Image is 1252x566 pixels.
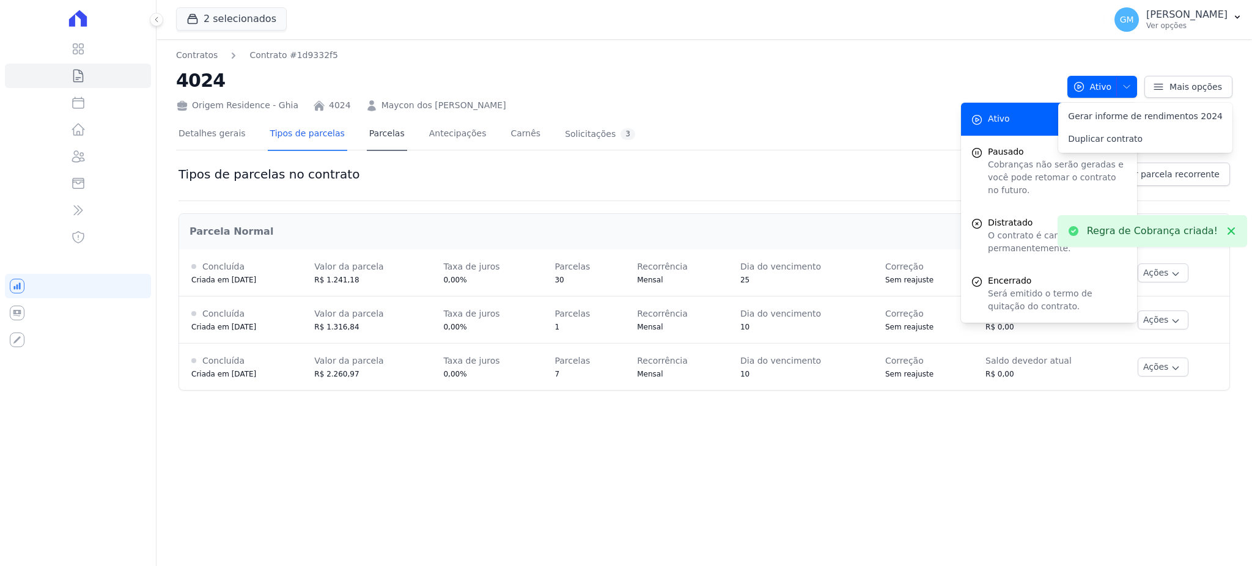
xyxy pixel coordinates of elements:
[1118,168,1220,180] span: Criar parcela recorrente
[1138,311,1189,329] button: Ações
[637,370,663,378] span: Mensal
[443,370,466,378] span: 0,00%
[1146,9,1228,21] p: [PERSON_NAME]
[191,276,256,284] span: Criada em [DATE]
[985,323,1014,331] span: R$ 0,00
[1144,76,1232,98] a: Mais opções
[176,49,1058,62] nav: Breadcrumb
[427,119,489,151] a: Antecipações
[314,356,383,366] span: Valor da parcela
[202,262,245,271] span: Concluída
[1169,81,1222,93] span: Mais opções
[988,287,1127,313] p: Será emitido o termo de quitação do contrato.
[1120,15,1134,24] span: GM
[988,229,1127,255] p: O contrato é cancelado permanentemente.
[508,119,543,151] a: Carnês
[191,370,256,378] span: Criada em [DATE]
[1067,76,1138,98] button: Ativo
[637,323,663,331] span: Mensal
[988,112,1010,125] span: Ativo
[367,119,407,151] a: Parcelas
[885,262,924,271] span: Correção
[554,323,559,331] span: 1
[314,323,359,331] span: R$ 1.316,84
[443,276,466,284] span: 0,00%
[562,119,638,151] a: Solicitações3
[1092,163,1230,186] a: Criar parcela recorrente
[740,276,749,284] span: 25
[961,207,1137,265] a: Distratado O contrato é cancelado permanentemente.
[1058,128,1232,150] a: Duplicar contrato
[637,356,688,366] span: Recorrência
[885,370,933,378] span: Sem reajuste
[443,356,499,366] span: Taxa de juros
[740,309,821,318] span: Dia do vencimento
[554,262,590,271] span: Parcelas
[268,119,347,151] a: Tipos de parcelas
[1146,21,1228,31] p: Ver opções
[885,323,933,331] span: Sem reajuste
[885,309,924,318] span: Correção
[554,276,564,284] span: 30
[1138,263,1189,282] button: Ações
[249,49,338,62] a: Contrato #1d9332f5
[190,224,1219,239] h2: Parcela Normal
[554,370,559,378] span: 7
[314,309,383,318] span: Valor da parcela
[176,67,1058,94] h2: 4024
[176,99,298,112] div: Origem Residence - Ghia
[637,262,688,271] span: Recorrência
[179,167,359,182] h1: Tipos de parcelas no contrato
[988,216,1127,229] span: Distratado
[885,276,933,284] span: Sem reajuste
[885,356,924,366] span: Correção
[202,356,245,366] span: Concluída
[314,276,359,284] span: R$ 1.241,18
[329,99,351,112] a: 4024
[988,158,1127,197] p: Cobranças não serão geradas e você pode retomar o contrato no futuro.
[740,370,749,378] span: 10
[554,356,590,366] span: Parcelas
[202,309,245,318] span: Concluída
[554,309,590,318] span: Parcelas
[740,323,749,331] span: 10
[1073,76,1112,98] span: Ativo
[740,262,821,271] span: Dia do vencimento
[620,128,635,140] div: 3
[1138,358,1189,377] button: Ações
[1058,105,1232,128] a: Gerar informe de rendimentos 2024
[740,356,821,366] span: Dia do vencimento
[988,145,1127,158] span: Pausado
[443,262,499,271] span: Taxa de juros
[176,49,338,62] nav: Breadcrumb
[176,119,248,151] a: Detalhes gerais
[176,7,287,31] button: 2 selecionados
[314,370,359,378] span: R$ 2.260,97
[988,274,1127,287] span: Encerrado
[565,128,635,140] div: Solicitações
[961,136,1137,207] button: Pausado Cobranças não serão geradas e você pode retomar o contrato no futuro.
[381,99,506,112] a: Maycon dos [PERSON_NAME]
[176,49,218,62] a: Contratos
[985,356,1072,366] span: Saldo devedor atual
[314,262,383,271] span: Valor da parcela
[961,265,1137,323] a: Encerrado Será emitido o termo de quitação do contrato.
[1105,2,1252,37] button: GM [PERSON_NAME] Ver opções
[985,370,1014,378] span: R$ 0,00
[191,323,256,331] span: Criada em [DATE]
[443,323,466,331] span: 0,00%
[637,276,663,284] span: Mensal
[443,309,499,318] span: Taxa de juros
[637,309,688,318] span: Recorrência
[1087,225,1218,237] p: Regra de Cobrança criada!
